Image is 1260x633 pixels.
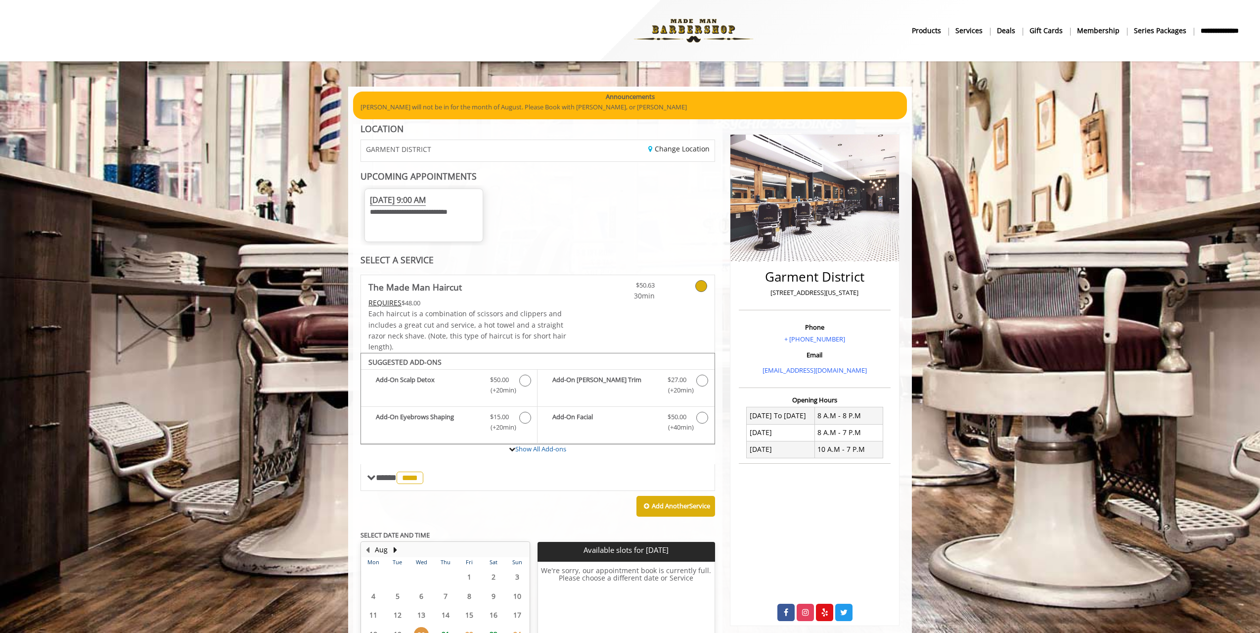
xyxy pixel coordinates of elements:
[784,335,845,343] a: + [PHONE_NUMBER]
[360,353,715,445] div: The Made Man Haircut Add-onS
[385,557,409,567] th: Tue
[391,544,399,555] button: Next Month
[368,309,566,351] span: Each haircut is a combination of scissors and clippers and includes a great cut and service, a ho...
[360,531,430,539] b: SELECT DATE AND TIME
[606,92,655,102] b: Announcements
[741,270,888,284] h2: Garment District
[490,375,509,385] span: $50.00
[668,375,686,385] span: $27.00
[1127,23,1194,38] a: Series packagesSeries packages
[814,441,883,458] td: 10 A.M - 7 P.M
[457,557,481,567] th: Fri
[955,25,983,36] b: Services
[648,144,710,153] a: Change Location
[1023,23,1070,38] a: Gift cardsgift cards
[368,280,462,294] b: The Made Man Haircut
[490,412,509,422] span: $15.00
[814,407,883,424] td: 8 A.M - 8 P.M
[363,544,371,555] button: Previous Month
[376,412,480,433] b: Add-On Eyebrows Shaping
[636,496,715,517] button: Add AnotherService
[366,412,532,435] label: Add-On Eyebrows Shaping
[360,255,715,265] div: SELECT A SERVICE
[652,501,710,510] b: Add Another Service
[505,557,530,567] th: Sun
[360,102,900,112] p: [PERSON_NAME] will not be in for the month of August. Please Book with [PERSON_NAME], or [PERSON_...
[360,170,477,182] b: UPCOMING APPOINTMENTS
[409,557,433,567] th: Wed
[626,3,762,58] img: Made Man Barbershop logo
[741,288,888,298] p: [STREET_ADDRESS][US_STATE]
[596,291,655,301] span: 30min
[375,544,388,555] button: Aug
[741,324,888,331] h3: Phone
[814,424,883,441] td: 8 A.M - 7 P.M
[366,146,431,153] span: GARMENT DISTRICT
[485,422,514,433] span: (+20min )
[668,412,686,422] span: $50.00
[912,25,941,36] b: products
[990,23,1023,38] a: DealsDeals
[361,557,385,567] th: Mon
[552,375,657,395] b: Add-On [PERSON_NAME] Trim
[542,375,709,398] label: Add-On Beard Trim
[433,557,457,567] th: Thu
[481,557,505,567] th: Sat
[662,422,691,433] span: (+40min )
[368,297,567,308] div: $48.00
[747,441,815,458] td: [DATE]
[948,23,990,38] a: ServicesServices
[763,366,867,375] a: [EMAIL_ADDRESS][DOMAIN_NAME]
[360,123,404,135] b: LOCATION
[368,298,402,307] span: This service needs some Advance to be paid before we block your appointment
[368,357,442,367] b: SUGGESTED ADD-ONS
[747,424,815,441] td: [DATE]
[741,351,888,358] h3: Email
[485,385,514,395] span: (+20min )
[542,412,709,435] label: Add-On Facial
[370,195,426,206] span: [DATE] 9:00 AM
[366,375,532,398] label: Add-On Scalp Detox
[596,275,655,301] a: $50.63
[1070,23,1127,38] a: MembershipMembership
[747,407,815,424] td: [DATE] To [DATE]
[739,396,891,403] h3: Opening Hours
[1077,25,1120,36] b: Membership
[1134,25,1186,36] b: Series packages
[997,25,1015,36] b: Deals
[1030,25,1063,36] b: gift cards
[541,546,711,554] p: Available slots for [DATE]
[552,412,657,433] b: Add-On Facial
[376,375,480,395] b: Add-On Scalp Detox
[905,23,948,38] a: Productsproducts
[662,385,691,395] span: (+20min )
[515,444,566,453] a: Show All Add-ons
